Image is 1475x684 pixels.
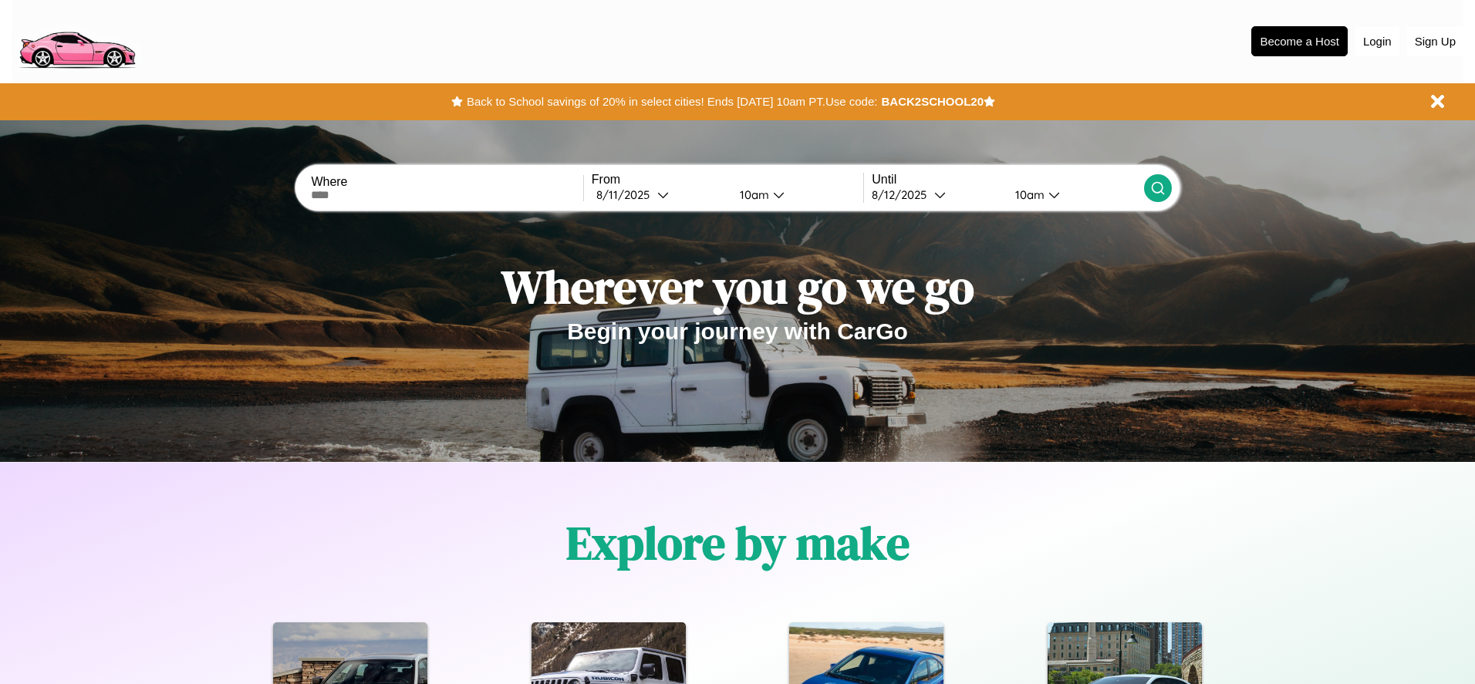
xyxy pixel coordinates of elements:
button: Login [1355,27,1399,56]
div: 8 / 12 / 2025 [872,187,934,202]
label: Where [311,175,582,189]
button: Sign Up [1407,27,1463,56]
label: Until [872,173,1143,187]
button: Back to School savings of 20% in select cities! Ends [DATE] 10am PT.Use code: [463,91,881,113]
label: From [592,173,863,187]
b: BACK2SCHOOL20 [881,95,984,108]
img: logo [12,8,142,72]
button: 10am [1003,187,1143,203]
button: Become a Host [1251,26,1348,56]
button: 8/11/2025 [592,187,727,203]
button: 10am [727,187,863,203]
div: 10am [1008,187,1048,202]
div: 10am [732,187,773,202]
h1: Explore by make [566,511,910,574]
div: 8 / 11 / 2025 [596,187,657,202]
